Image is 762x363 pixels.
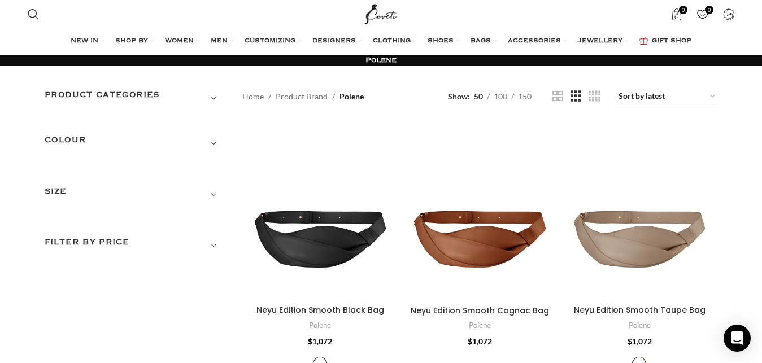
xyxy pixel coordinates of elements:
div: My Wishlist [691,3,714,25]
span: NEW IN [71,37,98,46]
a: BAGS [471,30,497,53]
span: $ [308,336,312,346]
a: Neyu Edition Smooth Black Bag [256,304,384,316]
a: Neyu Edition Smooth Cognac Bag [411,305,549,316]
h3: Filter by price [45,236,225,255]
a: 0 [691,3,714,25]
a: Neyu Edition Smooth Black Bag [242,121,399,300]
a: DESIGNERS [312,30,362,53]
span: SHOP BY [115,37,148,46]
span: CLOTHING [373,37,411,46]
span: ACCESSORIES [508,37,561,46]
a: WOMEN [165,30,199,53]
a: CLOTHING [373,30,416,53]
span: JEWELLERY [578,37,622,46]
a: Polene [469,320,491,331]
img: GiftBag [639,37,648,45]
span: CUSTOMIZING [245,37,295,46]
span: SHOES [428,37,454,46]
span: $ [628,336,632,346]
bdi: 1,072 [468,336,492,346]
a: Neyu Edition Smooth Taupe Bag [574,304,706,316]
a: CUSTOMIZING [245,30,301,53]
span: 0 [679,6,687,14]
span: 0 [705,6,713,14]
a: MEN [211,30,233,53]
a: Neyu Edition Smooth Cognac Bag [402,121,558,300]
a: GIFT SHOP [639,30,691,53]
a: Site logo [362,8,400,18]
span: GIFT SHOP [652,37,691,46]
span: WOMEN [165,37,194,46]
a: NEW IN [71,30,104,53]
span: DESIGNERS [312,37,356,46]
h3: Product categories [45,89,225,108]
span: MEN [211,37,228,46]
bdi: 1,072 [628,336,652,346]
a: Neyu Edition Smooth Taupe Bag [561,121,718,300]
bdi: 1,072 [308,336,332,346]
span: BAGS [471,37,491,46]
a: 0 [665,3,688,25]
a: Polene [629,320,651,331]
a: Search [22,3,45,25]
span: $ [468,336,472,346]
h3: COLOUR [45,134,225,153]
div: Main navigation [22,30,741,53]
a: Polene [309,320,331,331]
h3: SIZE [45,185,225,204]
a: SHOP BY [115,30,154,53]
div: Open Intercom Messenger [724,325,751,352]
a: JEWELLERY [578,30,628,53]
a: ACCESSORIES [508,30,567,53]
a: SHOES [428,30,459,53]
